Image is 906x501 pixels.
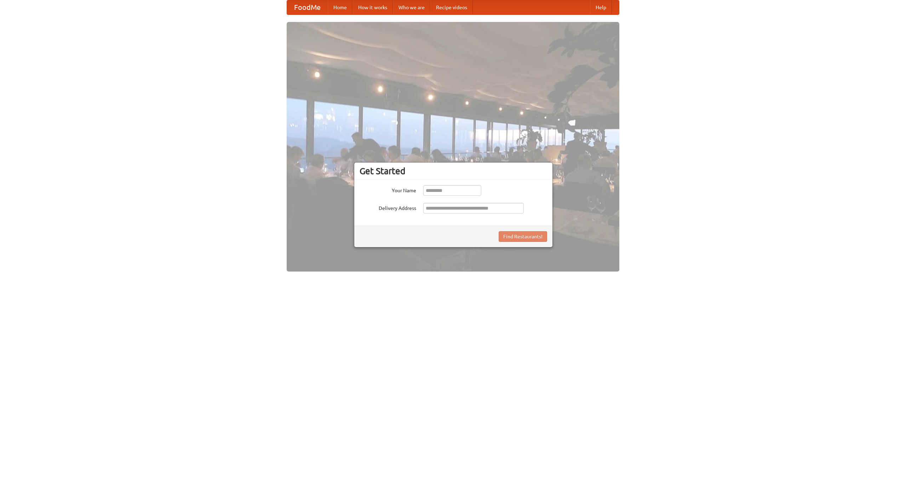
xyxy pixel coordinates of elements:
button: Find Restaurants! [499,231,547,242]
a: Who we are [393,0,430,15]
a: Help [590,0,612,15]
label: Your Name [360,185,416,194]
a: How it works [352,0,393,15]
label: Delivery Address [360,203,416,212]
a: FoodMe [287,0,328,15]
a: Home [328,0,352,15]
h3: Get Started [360,166,547,176]
a: Recipe videos [430,0,473,15]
